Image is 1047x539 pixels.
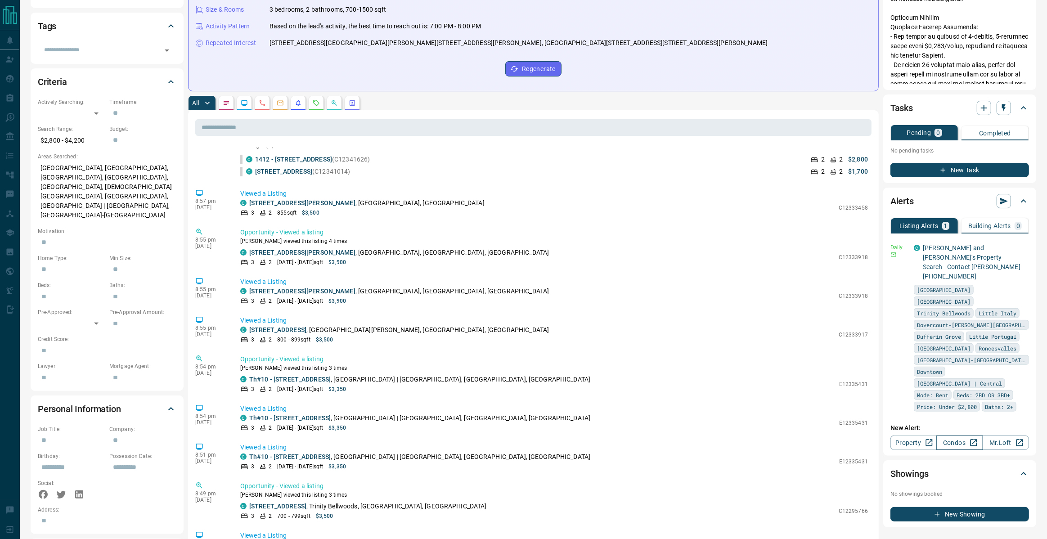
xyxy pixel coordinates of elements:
a: [STREET_ADDRESS][PERSON_NAME] [249,249,355,256]
p: , [GEOGRAPHIC_DATA], [GEOGRAPHIC_DATA], [GEOGRAPHIC_DATA] [249,287,549,296]
p: [DATE] [195,243,227,249]
p: E12335431 [839,380,868,388]
a: [STREET_ADDRESS][PERSON_NAME] [249,287,355,295]
p: Pre-Approval Amount: [109,308,176,316]
span: [GEOGRAPHIC_DATA] | Central [917,379,1002,388]
a: Th#10 - [STREET_ADDRESS] [249,414,331,422]
p: 2 [269,512,272,520]
p: , [GEOGRAPHIC_DATA] | [GEOGRAPHIC_DATA], [GEOGRAPHIC_DATA], [GEOGRAPHIC_DATA] [249,375,590,384]
div: Tasks [890,97,1029,119]
p: $3,900 [328,297,346,305]
p: (C12341014) [255,167,350,176]
div: condos.ca [240,200,247,206]
p: 800 - 899 sqft [277,336,310,344]
p: $3,500 [316,512,333,520]
svg: Email [890,252,897,258]
p: No pending tasks [890,144,1029,157]
p: 8:57 pm [195,198,227,204]
p: 8:49 pm [195,490,227,497]
p: [DATE] - [DATE] sqft [277,424,323,432]
p: [DATE] [195,419,227,426]
p: $3,350 [328,385,346,393]
p: C12333918 [839,292,868,300]
p: Mortgage Agent: [109,362,176,370]
p: [DATE] [195,458,227,464]
span: [GEOGRAPHIC_DATA] [917,297,971,306]
p: 8:55 pm [195,325,227,331]
a: [STREET_ADDRESS] [249,326,306,333]
div: condos.ca [240,288,247,294]
a: [STREET_ADDRESS][PERSON_NAME] [249,199,355,207]
p: 0 [936,130,940,136]
div: Criteria [38,71,176,93]
p: Opportunity - Viewed a listing [240,355,868,364]
p: 8:55 pm [195,237,227,243]
p: 3 [251,209,254,217]
div: condos.ca [240,327,247,333]
p: C12295766 [839,507,868,515]
svg: Agent Actions [349,99,356,107]
p: Baths: [109,281,176,289]
svg: Opportunities [331,99,338,107]
p: 2 [839,167,843,176]
p: Viewed a Listing [240,404,868,413]
p: Completed [979,130,1011,136]
p: 3 [251,297,254,305]
p: Social: [38,479,105,487]
p: , [GEOGRAPHIC_DATA][PERSON_NAME], [GEOGRAPHIC_DATA], [GEOGRAPHIC_DATA] [249,325,549,335]
span: Mode: Rent [917,391,948,400]
p: Activity Pattern [206,22,250,31]
p: 8:54 pm [195,413,227,419]
p: [DATE] [195,331,227,337]
p: E12335431 [839,458,868,466]
p: Areas Searched: [38,153,176,161]
span: Baths: 2+ [985,402,1013,411]
h2: Criteria [38,75,67,89]
p: Search Range: [38,125,105,133]
p: 700 - 799 sqft [277,512,310,520]
p: $1,700 [848,167,868,176]
p: $3,350 [328,463,346,471]
span: Little Portugal [969,332,1016,341]
h2: Tags [38,19,56,33]
p: Timeframe: [109,98,176,106]
p: Building Alerts [968,223,1011,229]
p: 3 [251,336,254,344]
p: [DATE] [195,370,227,376]
p: No showings booked [890,490,1029,498]
p: Opportunity - Viewed a listing [240,228,868,237]
p: 3 [251,258,254,266]
p: , Trinity Bellwoods, [GEOGRAPHIC_DATA], [GEOGRAPHIC_DATA] [249,502,487,511]
p: 8:55 pm [195,286,227,292]
p: Budget: [109,125,176,133]
button: New Showing [890,507,1029,521]
p: Beds: [38,281,105,289]
p: Home Type: [38,254,105,262]
p: 8:54 pm [195,364,227,370]
a: Property [890,436,937,450]
a: 1412 - [STREET_ADDRESS] [255,156,332,163]
p: 2 [269,336,272,344]
p: 8:51 pm [195,452,227,458]
p: Opportunity - Viewed a listing [240,481,868,491]
p: [STREET_ADDRESS][GEOGRAPHIC_DATA][PERSON_NAME][STREET_ADDRESS][PERSON_NAME], [GEOGRAPHIC_DATA][ST... [270,38,768,48]
a: Th#10 - [STREET_ADDRESS] [249,453,331,460]
span: Little Italy [979,309,1016,318]
p: C12333458 [839,204,868,212]
p: $3,500 [302,209,319,217]
p: Lawyer: [38,362,105,370]
p: Pre-Approved: [38,308,105,316]
p: Viewed a Listing [240,443,868,452]
p: , [GEOGRAPHIC_DATA] | [GEOGRAPHIC_DATA], [GEOGRAPHIC_DATA], [GEOGRAPHIC_DATA] [249,452,590,462]
div: condos.ca [240,503,247,509]
span: Beds: 2BD OR 3BD+ [957,391,1010,400]
div: condos.ca [240,415,247,421]
p: 3 bedrooms, 2 bathrooms, 700-1500 sqft [270,5,386,14]
h2: Tasks [890,101,913,115]
p: [GEOGRAPHIC_DATA], [GEOGRAPHIC_DATA], [GEOGRAPHIC_DATA], [GEOGRAPHIC_DATA], [GEOGRAPHIC_DATA], [D... [38,161,176,223]
p: 3 [251,424,254,432]
p: Repeated Interest [206,38,256,48]
div: condos.ca [246,156,252,162]
a: Th#10 - [STREET_ADDRESS] [249,376,331,383]
p: , [GEOGRAPHIC_DATA] | [GEOGRAPHIC_DATA], [GEOGRAPHIC_DATA], [GEOGRAPHIC_DATA] [249,413,590,423]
